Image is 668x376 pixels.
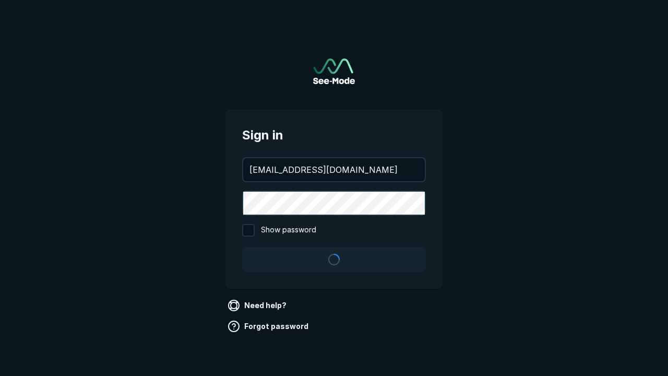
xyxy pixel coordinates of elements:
input: your@email.com [243,158,425,181]
img: See-Mode Logo [313,58,355,84]
a: Go to sign in [313,58,355,84]
a: Need help? [225,297,291,314]
span: Show password [261,224,316,237]
a: Forgot password [225,318,313,335]
span: Sign in [242,126,426,145]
